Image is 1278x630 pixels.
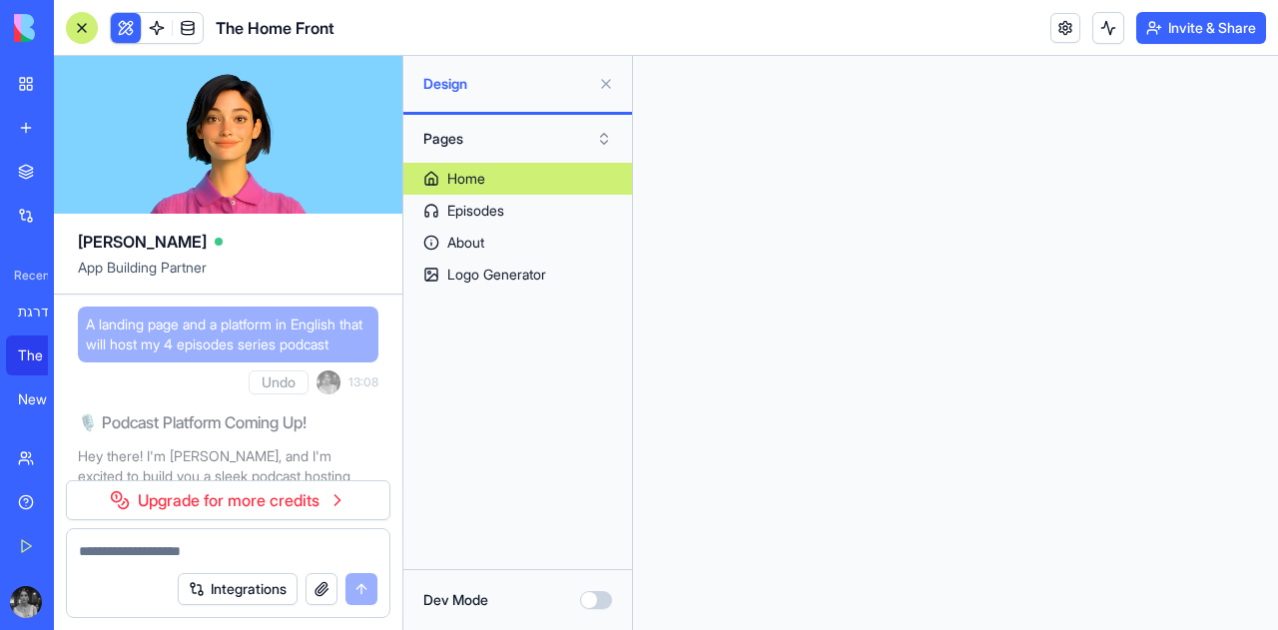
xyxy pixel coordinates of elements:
[178,573,298,605] button: Integrations
[78,410,378,434] h2: 🎙️ Podcast Platform Coming Up!
[423,74,590,94] span: Design
[6,292,86,331] a: בלוג סטודנטים - גרסה משודרגת
[10,586,42,618] img: ACg8ocJpo7-6uNqbL2O6o9AdRcTI_wCXeWsoHdL_BBIaBlFxyFzsYWgr=s96-c
[423,590,488,610] label: Dev Mode
[447,201,504,221] div: Episodes
[403,227,632,259] a: About
[6,379,86,419] a: New App
[18,389,74,409] div: New App
[6,335,86,375] a: The Home Front
[447,265,546,285] div: Logo Generator
[78,258,378,294] span: App Building Partner
[14,14,138,42] img: logo
[403,259,632,291] a: Logo Generator
[413,123,622,155] button: Pages
[216,16,334,40] span: The Home Front
[447,233,484,253] div: About
[447,169,485,189] div: Home
[317,370,340,394] img: ACg8ocJpo7-6uNqbL2O6o9AdRcTI_wCXeWsoHdL_BBIaBlFxyFzsYWgr=s96-c
[18,345,74,365] div: The Home Front
[403,195,632,227] a: Episodes
[403,163,632,195] a: Home
[66,480,390,520] a: Upgrade for more credits
[6,268,48,284] span: Recent
[86,315,370,354] span: A landing page and a platform in English that will host my 4 episodes series podcast
[78,446,378,566] p: Hey there! I'm [PERSON_NAME], and I'm excited to build you a sleek podcast hosting platform for y...
[1136,12,1266,44] button: Invite & Share
[18,302,74,321] div: בלוג סטודנטים - גרסה משודרגת
[78,230,207,254] span: [PERSON_NAME]
[249,370,309,394] button: Undo
[348,374,378,390] span: 13:08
